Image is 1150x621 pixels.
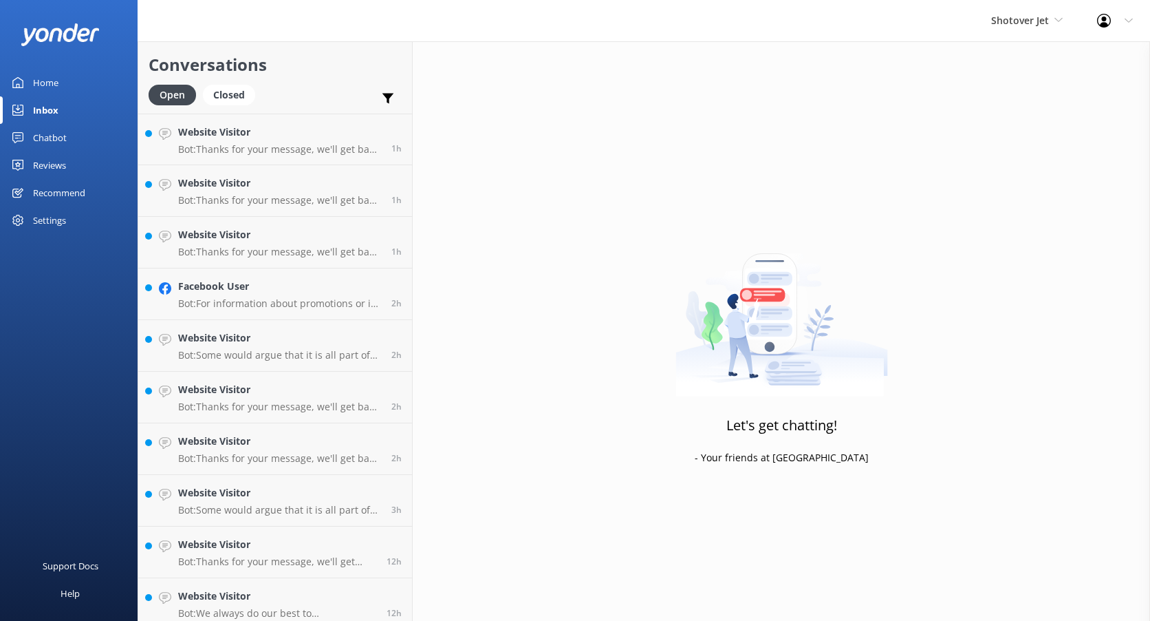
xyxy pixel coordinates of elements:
p: Bot: Thanks for your message, we'll get back to you as soon as we can. Or you can contact us at [... [178,452,381,465]
div: Settings [33,207,66,234]
a: Website VisitorBot:Some would argue that it is all part of the fun of the Shotover Jet experience... [138,475,412,527]
h3: Let's get chatting! [726,414,837,436]
h4: Website Visitor [178,434,381,449]
span: Sep 01 2025 12:59am (UTC +12:00) Pacific/Auckland [387,556,402,567]
p: Bot: Thanks for your message, we'll get back to you as soon as we can. Or you can contact us at [... [178,401,381,413]
div: Help [61,580,80,607]
a: Website VisitorBot:Thanks for your message, we'll get back to you as soon as we can. Or you can c... [138,527,412,578]
h4: Website Visitor [178,227,381,242]
p: Bot: Thanks for your message, we'll get back to you as soon as we can. Or you can contact us at [... [178,246,381,258]
span: Sep 01 2025 10:02am (UTC +12:00) Pacific/Auckland [391,504,402,516]
p: - Your friends at [GEOGRAPHIC_DATA] [695,450,869,465]
h4: Website Visitor [178,330,381,346]
h4: Website Visitor [178,485,381,501]
h4: Website Visitor [178,537,376,552]
span: Shotover Jet [991,14,1049,27]
p: Bot: We always do our best to accommodate your group traveling together. For smaller groups, it i... [178,607,376,620]
span: Sep 01 2025 11:45am (UTC +12:00) Pacific/Auckland [391,194,402,206]
span: Sep 01 2025 12:04pm (UTC +12:00) Pacific/Auckland [391,143,402,154]
a: Website VisitorBot:Some would argue that it is all part of the fun of the Shotover Jet experience... [138,320,412,372]
h4: Website Visitor [178,125,381,140]
span: Sep 01 2025 11:11am (UTC +12:00) Pacific/Auckland [391,297,402,309]
a: Website VisitorBot:Thanks for your message, we'll get back to you as soon as we can. Or you can c... [138,217,412,269]
p: Bot: Thanks for your message, we'll get back to you as soon as we can. Or you can contact us at [... [178,556,376,568]
div: Inbox [33,96,58,124]
a: Website VisitorBot:Thanks for your message, we'll get back to you as soon as we can. Or you can c... [138,372,412,423]
h4: Facebook User [178,279,381,294]
span: Sep 01 2025 10:36am (UTC +12:00) Pacific/Auckland [391,401,402,412]
img: artwork of a man stealing a conversation from at giant smartphone [675,224,888,397]
p: Bot: For information about promotions or if you are having issues accessing a promotion code, ple... [178,297,381,310]
a: Closed [203,87,262,102]
a: Website VisitorBot:Thanks for your message, we'll get back to you as soon as we can. Or you can c... [138,423,412,475]
div: Home [33,69,58,96]
h4: Website Visitor [178,589,376,604]
h2: Conversations [149,52,402,78]
span: Sep 01 2025 10:27am (UTC +12:00) Pacific/Auckland [391,452,402,464]
a: Open [149,87,203,102]
div: Support Docs [43,552,98,580]
p: Bot: Thanks for your message, we'll get back to you as soon as we can. Or you can contact us at [... [178,194,381,207]
span: Sep 01 2025 12:36am (UTC +12:00) Pacific/Auckland [387,607,402,619]
p: Bot: Some would argue that it is all part of the fun of the Shotover Jet experience to get a litt... [178,349,381,361]
a: Facebook UserBot:For information about promotions or if you are having issues accessing a promoti... [138,269,412,320]
p: Bot: Some would argue that it is all part of the fun of the Shotover Jet experience to get a litt... [178,504,381,516]
div: Recommend [33,179,85,207]
span: Sep 01 2025 10:55am (UTC +12:00) Pacific/Auckland [391,349,402,361]
div: Reviews [33,151,66,179]
h4: Website Visitor [178,382,381,397]
p: Bot: Thanks for your message, we'll get back to you as soon as we can. Or you can contact us at [... [178,143,381,156]
img: yonder-white-logo.png [21,23,100,46]
div: Closed [203,85,255,105]
div: Chatbot [33,124,67,151]
div: Open [149,85,196,105]
a: Website VisitorBot:Thanks for your message, we'll get back to you as soon as we can. Or you can c... [138,165,412,217]
a: Website VisitorBot:Thanks for your message, we'll get back to you as soon as we can. Or you can c... [138,114,412,165]
h4: Website Visitor [178,176,381,191]
span: Sep 01 2025 11:40am (UTC +12:00) Pacific/Auckland [391,246,402,257]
